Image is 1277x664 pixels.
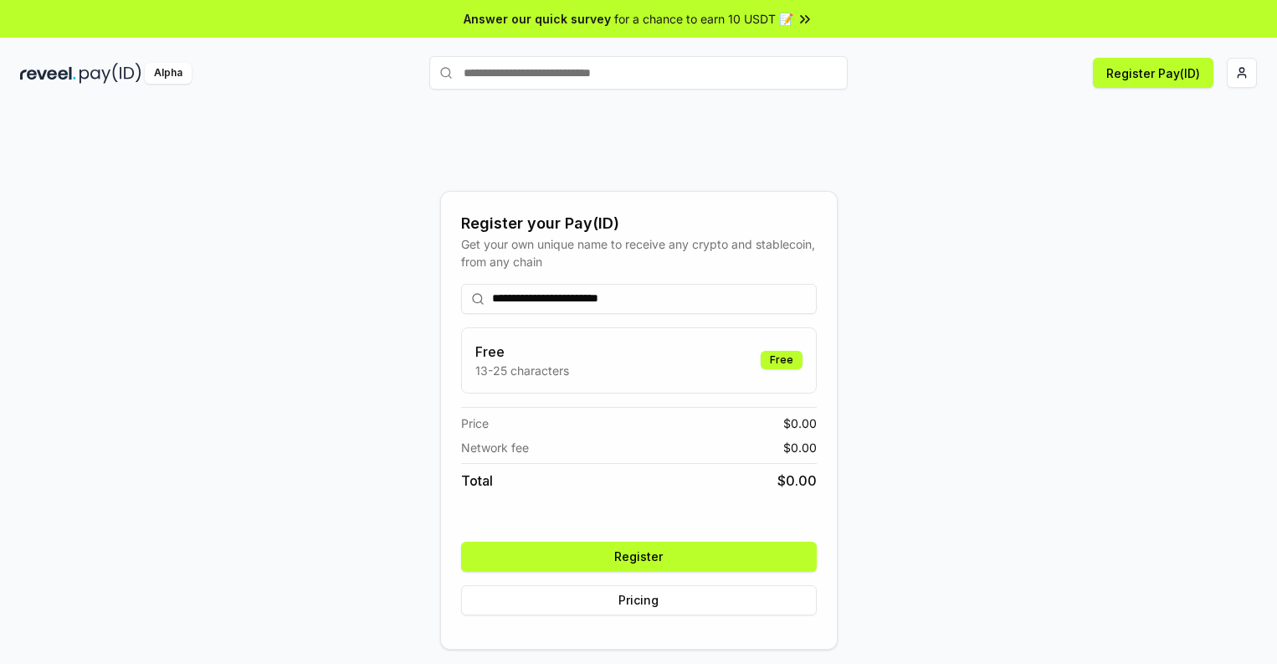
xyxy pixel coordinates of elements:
[461,542,817,572] button: Register
[20,63,76,84] img: reveel_dark
[461,471,493,491] span: Total
[145,63,192,84] div: Alpha
[461,585,817,615] button: Pricing
[461,235,817,270] div: Get your own unique name to receive any crypto and stablecoin, from any chain
[461,439,529,456] span: Network fee
[777,471,817,491] span: $ 0.00
[783,414,817,432] span: $ 0.00
[461,212,817,235] div: Register your Pay(ID)
[464,10,611,28] span: Answer our quick survey
[783,439,817,456] span: $ 0.00
[79,63,141,84] img: pay_id
[1093,58,1213,88] button: Register Pay(ID)
[461,414,489,432] span: Price
[614,10,793,28] span: for a chance to earn 10 USDT 📝
[475,342,569,362] h3: Free
[475,362,569,379] p: 13-25 characters
[761,351,803,369] div: Free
